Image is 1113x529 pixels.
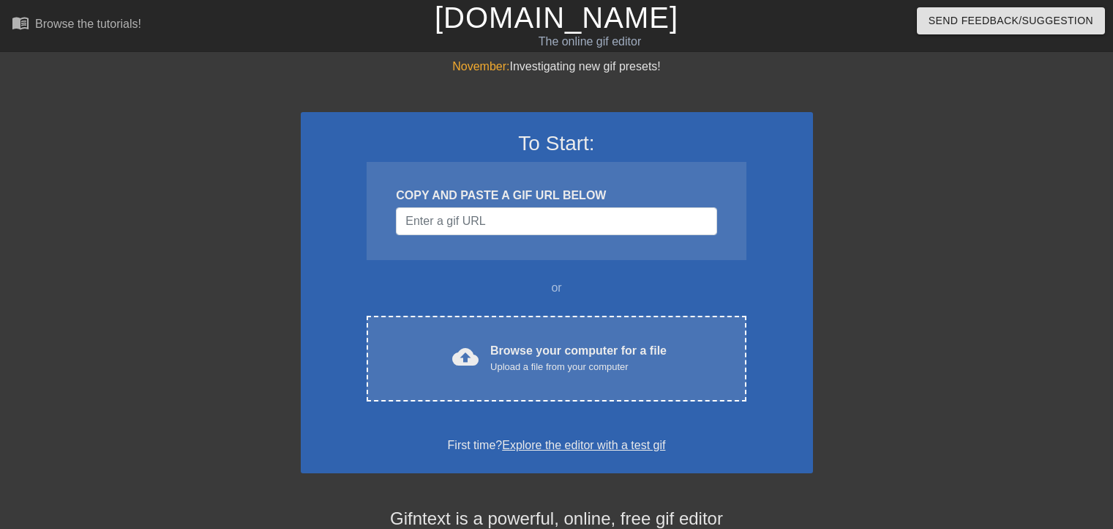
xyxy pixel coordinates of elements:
[378,33,801,51] div: The online gif editor
[301,58,813,75] div: Investigating new gif presets!
[12,14,141,37] a: Browse the tutorials!
[490,342,667,374] div: Browse your computer for a file
[320,131,794,156] h3: To Start:
[435,1,678,34] a: [DOMAIN_NAME]
[320,437,794,454] div: First time?
[502,439,665,451] a: Explore the editor with a test gif
[396,207,716,235] input: Username
[12,14,29,32] span: menu_book
[452,60,509,73] span: November:
[35,18,141,30] div: Browse the tutorials!
[396,187,716,204] div: COPY AND PASTE A GIF URL BELOW
[339,279,775,297] div: or
[929,12,1093,30] span: Send Feedback/Suggestion
[452,344,479,370] span: cloud_upload
[917,7,1105,34] button: Send Feedback/Suggestion
[490,360,667,374] div: Upload a file from your computer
